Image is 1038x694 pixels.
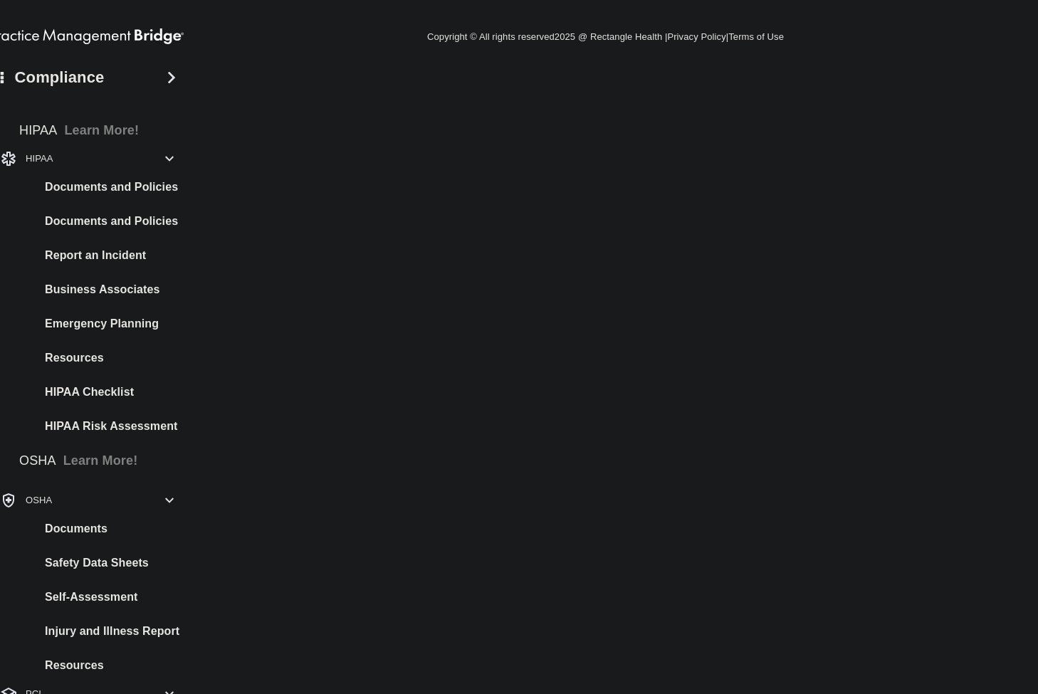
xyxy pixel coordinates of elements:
[26,492,52,509] p: OSHA
[346,14,866,60] div: Copyright © All rights reserved 2025 @ Rectangle Health | |
[667,31,725,42] a: Privacy Policy
[9,180,204,194] p: Documents and Policies
[9,522,204,536] p: Documents
[9,385,204,399] p: HIPAA Checklist
[9,590,204,604] p: Self-Assessment
[9,556,204,570] p: Safety Data Sheets
[26,150,53,167] p: HIPAA
[728,31,784,42] a: Terms of Use
[9,351,204,365] p: Resources
[9,658,204,673] p: Resources
[19,452,56,469] p: OSHA
[9,317,204,331] p: Emergency Planning
[9,283,204,297] p: Business Associates
[64,122,139,139] p: Learn More!
[9,624,204,638] p: Injury and Illness Report
[9,248,204,263] p: Report an Incident
[9,419,204,433] p: HIPAA Risk Assessment
[9,214,204,228] p: Documents and Policies
[15,68,105,88] h4: Compliance
[19,122,57,139] p: HIPAA
[63,452,138,469] p: Learn More!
